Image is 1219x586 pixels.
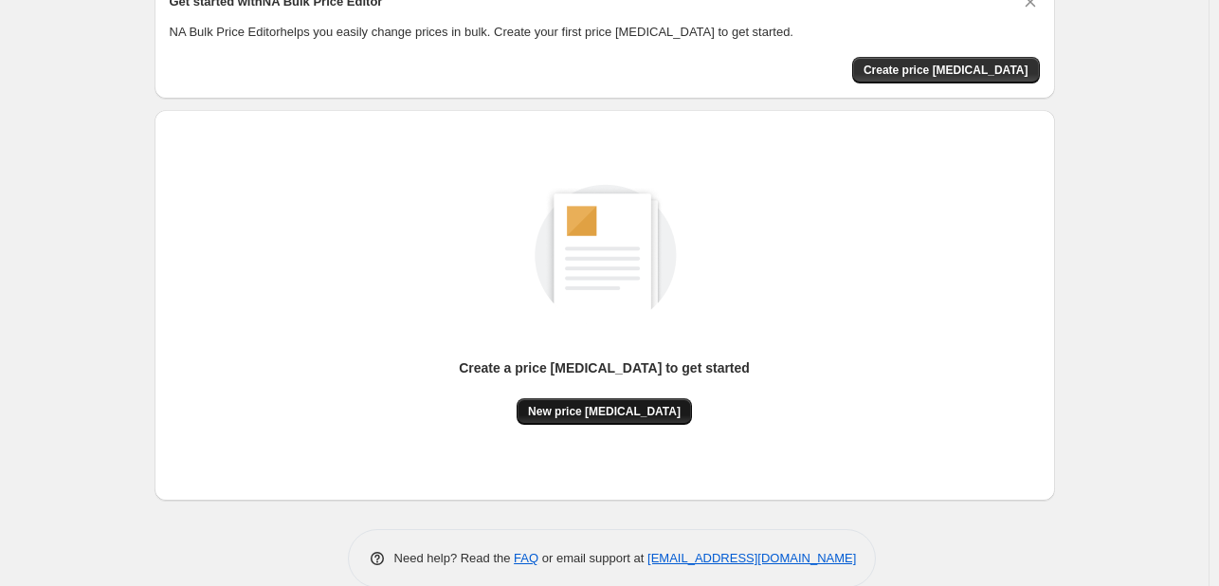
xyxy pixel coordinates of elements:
button: New price [MEDICAL_DATA] [517,398,692,425]
p: NA Bulk Price Editor helps you easily change prices in bulk. Create your first price [MEDICAL_DAT... [170,23,1040,42]
span: or email support at [538,551,647,565]
button: Create price change job [852,57,1040,83]
span: Need help? Read the [394,551,515,565]
span: New price [MEDICAL_DATA] [528,404,681,419]
p: Create a price [MEDICAL_DATA] to get started [459,358,750,377]
span: Create price [MEDICAL_DATA] [864,63,1028,78]
a: [EMAIL_ADDRESS][DOMAIN_NAME] [647,551,856,565]
a: FAQ [514,551,538,565]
